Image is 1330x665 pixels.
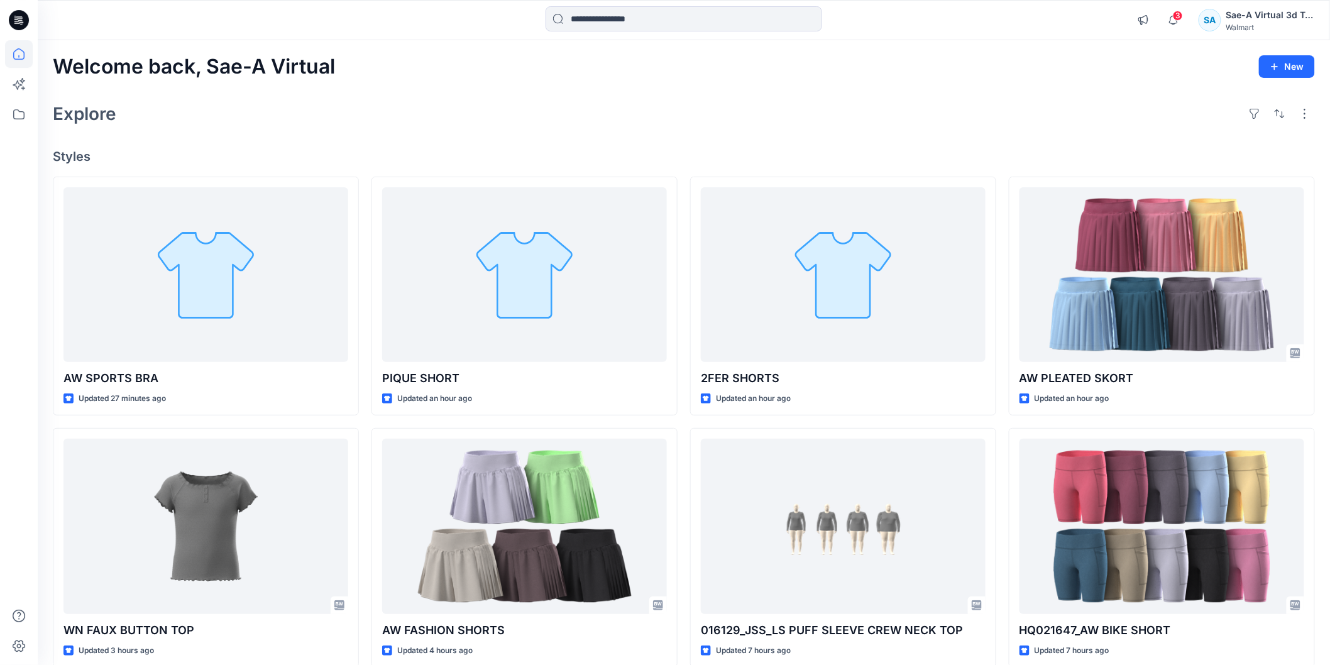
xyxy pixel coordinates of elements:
[382,187,667,362] a: PIQUE SHORT
[1199,9,1221,31] div: SA
[1035,644,1109,657] p: Updated 7 hours ago
[63,439,348,613] a: WN FAUX BUTTON TOP
[716,644,791,657] p: Updated 7 hours ago
[701,187,986,362] a: 2FER SHORTS
[382,622,667,639] p: AW FASHION SHORTS
[63,370,348,387] p: AW SPORTS BRA
[1019,370,1304,387] p: AW PLEATED SKORT
[53,149,1315,164] h4: Styles
[79,392,166,405] p: Updated 27 minutes ago
[1019,622,1304,639] p: HQ021647_AW BIKE SHORT
[1019,439,1304,613] a: HQ021647_AW BIKE SHORT
[63,622,348,639] p: WN FAUX BUTTON TOP
[79,644,154,657] p: Updated 3 hours ago
[1035,392,1109,405] p: Updated an hour ago
[53,55,335,79] h2: Welcome back, Sae-A Virtual
[701,370,986,387] p: 2FER SHORTS
[1173,11,1183,21] span: 3
[1226,23,1314,32] div: Walmart
[701,439,986,613] a: 016129_JSS_LS PUFF SLEEVE CREW NECK TOP
[1226,8,1314,23] div: Sae-A Virtual 3d Team
[716,392,791,405] p: Updated an hour ago
[701,622,986,639] p: 016129_JSS_LS PUFF SLEEVE CREW NECK TOP
[397,392,472,405] p: Updated an hour ago
[397,644,473,657] p: Updated 4 hours ago
[382,370,667,387] p: PIQUE SHORT
[53,104,116,124] h2: Explore
[382,439,667,613] a: AW FASHION SHORTS
[1259,55,1315,78] button: New
[63,187,348,362] a: AW SPORTS BRA
[1019,187,1304,362] a: AW PLEATED SKORT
